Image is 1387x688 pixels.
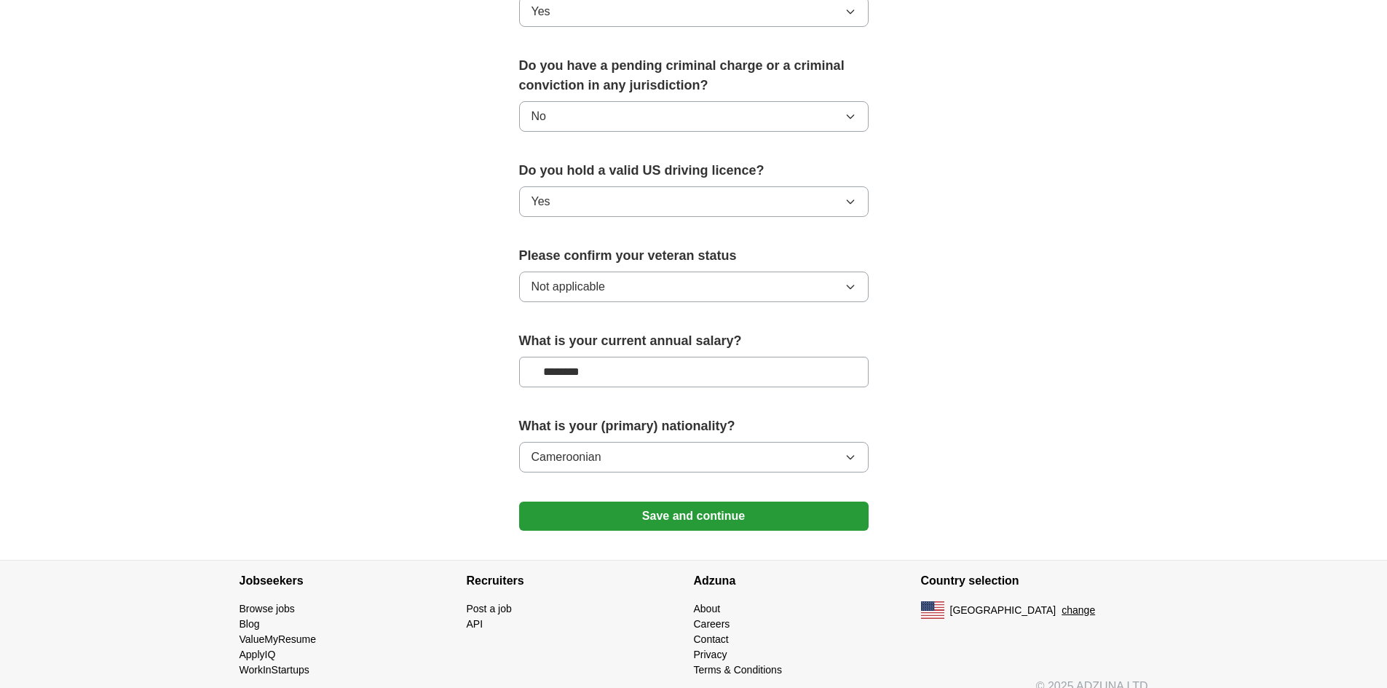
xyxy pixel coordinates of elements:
[240,649,276,660] a: ApplyIQ
[694,618,730,630] a: Careers
[921,601,944,619] img: US flag
[519,186,869,217] button: Yes
[694,603,721,614] a: About
[467,603,512,614] a: Post a job
[240,664,309,676] a: WorkInStartups
[467,618,483,630] a: API
[694,649,727,660] a: Privacy
[519,442,869,472] button: Cameroonian
[519,416,869,436] label: What is your (primary) nationality?
[532,278,605,296] span: Not applicable
[1062,603,1095,618] button: change
[519,161,869,181] label: Do you hold a valid US driving licence?
[519,502,869,531] button: Save and continue
[240,618,260,630] a: Blog
[694,633,729,645] a: Contact
[519,246,869,266] label: Please confirm your veteran status
[694,664,782,676] a: Terms & Conditions
[532,3,550,20] span: Yes
[921,561,1148,601] h4: Country selection
[532,108,546,125] span: No
[519,101,869,132] button: No
[519,331,869,351] label: What is your current annual salary?
[240,603,295,614] a: Browse jobs
[532,448,601,466] span: Cameroonian
[519,272,869,302] button: Not applicable
[532,193,550,210] span: Yes
[240,633,317,645] a: ValueMyResume
[950,603,1056,618] span: [GEOGRAPHIC_DATA]
[519,56,869,95] label: Do you have a pending criminal charge or a criminal conviction in any jurisdiction?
